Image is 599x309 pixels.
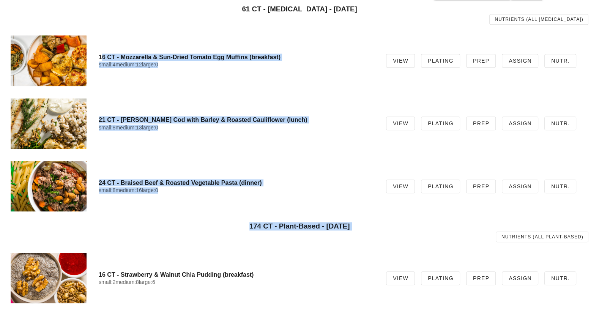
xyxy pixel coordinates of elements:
[99,61,115,68] span: small:4
[142,125,158,131] span: large:0
[142,187,158,193] span: large:0
[502,180,538,193] a: Assign
[494,17,583,22] span: Nutrients (all [MEDICAL_DATA])
[508,58,532,64] span: Assign
[393,275,408,281] span: View
[501,234,583,240] span: Nutrients (all Plant-Based)
[386,117,415,130] a: View
[393,58,408,64] span: View
[142,61,158,68] span: large:0
[466,54,496,68] a: Prep
[139,279,155,285] span: large:6
[99,279,115,285] span: small:2
[551,58,570,64] span: Nutr.
[115,279,139,285] span: medium:8
[551,183,570,189] span: Nutr.
[386,54,415,68] a: View
[502,54,538,68] a: Assign
[427,58,454,64] span: Plating
[551,275,570,281] span: Nutr.
[386,180,415,193] a: View
[99,116,374,123] h4: 21 CT - [PERSON_NAME] Cod with Barley & Roasted Cauliflower (lunch)
[489,14,588,25] a: Nutrients (all [MEDICAL_DATA])
[11,222,588,230] h3: 174 CT - Plant-Based - [DATE]
[11,5,588,13] h3: 61 CT - [MEDICAL_DATA] - [DATE]
[393,120,408,126] span: View
[473,58,489,64] span: Prep
[508,183,532,189] span: Assign
[508,275,532,281] span: Assign
[508,120,532,126] span: Assign
[421,271,460,285] a: Plating
[473,183,489,189] span: Prep
[466,117,496,130] a: Prep
[496,232,588,242] a: Nutrients (all Plant-Based)
[115,125,142,131] span: medium:13
[99,125,115,131] span: small:8
[473,120,489,126] span: Prep
[421,54,460,68] a: Plating
[421,117,460,130] a: Plating
[544,271,576,285] a: Nutr.
[427,120,454,126] span: Plating
[502,271,538,285] a: Assign
[99,179,374,186] h4: 24 CT - Braised Beef & Roasted Vegetable Pasta (dinner)
[99,271,374,278] h4: 16 CT - Strawberry & Walnut Chia Pudding (breakfast)
[99,54,374,61] h4: 16 CT - Mozzarella & Sun-Dried Tomato Egg Muffins (breakfast)
[421,180,460,193] a: Plating
[427,183,454,189] span: Plating
[115,187,142,193] span: medium:16
[466,271,496,285] a: Prep
[386,271,415,285] a: View
[427,275,454,281] span: Plating
[502,117,538,130] a: Assign
[544,117,576,130] a: Nutr.
[466,180,496,193] a: Prep
[393,183,408,189] span: View
[551,120,570,126] span: Nutr.
[473,275,489,281] span: Prep
[544,180,576,193] a: Nutr.
[99,187,115,193] span: small:8
[544,54,576,68] a: Nutr.
[115,61,142,68] span: medium:12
